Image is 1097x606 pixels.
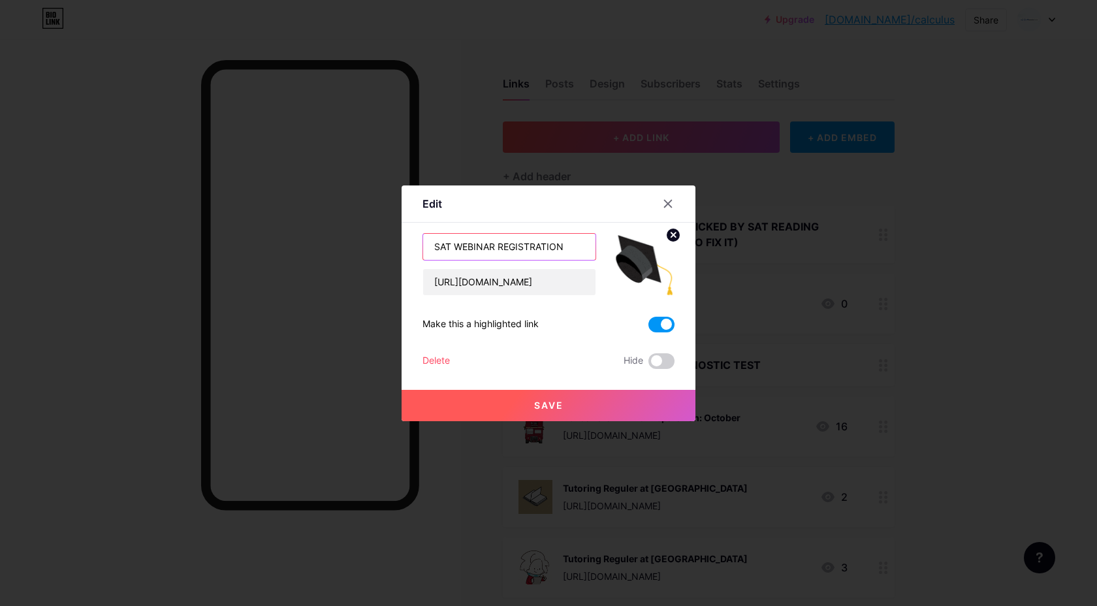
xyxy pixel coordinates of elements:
[422,353,450,369] div: Delete
[422,196,442,212] div: Edit
[423,234,596,260] input: Title
[422,317,539,332] div: Make this a highlighted link
[423,269,596,295] input: URL
[534,400,564,411] span: Save
[612,233,675,296] img: link_thumbnail
[402,390,695,421] button: Save
[624,353,643,369] span: Hide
